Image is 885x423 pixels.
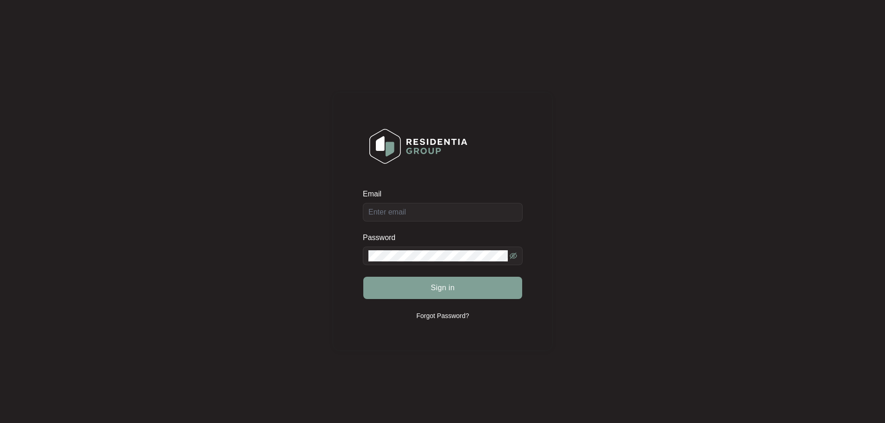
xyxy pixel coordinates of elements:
[363,123,473,170] img: Login Logo
[510,252,517,260] span: eye-invisible
[363,233,402,242] label: Password
[416,311,469,320] p: Forgot Password?
[363,189,388,199] label: Email
[363,203,523,221] input: Email
[363,277,522,299] button: Sign in
[431,282,455,293] span: Sign in
[368,250,508,261] input: Password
